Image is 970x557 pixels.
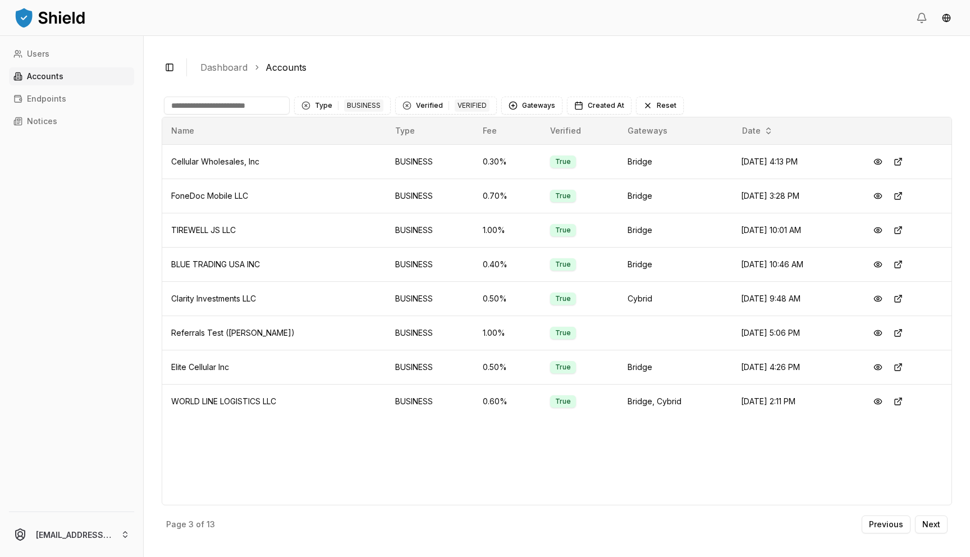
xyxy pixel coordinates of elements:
span: Created At [588,101,624,110]
span: Cellular Wholesales, Inc [171,157,259,166]
button: Created At [567,97,632,115]
button: Date [738,122,777,140]
span: [DATE] 9:48 AM [741,294,800,303]
span: 0.40 % [483,259,507,269]
p: Accounts [27,72,63,80]
p: Previous [869,521,903,528]
span: 0.30 % [483,157,507,166]
span: [DATE] 2:11 PM [741,396,795,406]
span: WORLD LINE LOGISTICS LLC [171,396,276,406]
span: [DATE] 10:01 AM [741,225,801,235]
span: [DATE] 3:28 PM [741,191,799,200]
td: BUSINESS [386,316,474,350]
span: 0.50 % [483,362,507,372]
span: 1.00 % [483,225,505,235]
span: 0.60 % [483,396,507,406]
span: [DATE] 5:06 PM [741,328,800,337]
p: [EMAIL_ADDRESS][DOMAIN_NAME] [36,529,112,541]
span: TIREWELL JS LLC [171,225,236,235]
span: Clarity Investments LLC [171,294,256,303]
button: Clear Type filterTypeBUSINESS [294,97,391,115]
td: BUSINESS [386,350,474,384]
span: Bridge [628,191,652,200]
td: BUSINESS [386,247,474,281]
button: [EMAIL_ADDRESS][DOMAIN_NAME] [4,517,139,553]
span: Cybrid [628,294,652,303]
span: Bridge [628,225,652,235]
th: Verified [541,117,619,144]
a: Users [9,45,134,63]
th: Gateways [619,117,732,144]
td: BUSINESS [386,384,474,418]
button: Reset filters [636,97,684,115]
button: Gateways [501,97,562,115]
th: Name [162,117,386,144]
span: 0.50 % [483,294,507,303]
td: BUSINESS [386,213,474,247]
button: Clear Verified filterVerifiedVERIFIED [395,97,497,115]
div: BUSINESS [344,99,383,112]
button: Previous [862,515,910,533]
div: Clear Verified filter [402,101,411,110]
p: Users [27,50,49,58]
span: Bridge [628,157,652,166]
p: Next [922,521,940,528]
span: BLUE TRADING USA INC [171,259,260,269]
img: ShieldPay Logo [13,6,86,29]
p: Endpoints [27,95,66,103]
span: 1.00 % [483,328,505,337]
a: Dashboard [200,61,248,74]
span: Bridge [628,362,652,372]
a: Accounts [9,67,134,85]
span: Elite Cellular Inc [171,362,229,372]
a: Endpoints [9,90,134,108]
span: Referrals Test ([PERSON_NAME]) [171,328,295,337]
span: 0.70 % [483,191,507,200]
span: [DATE] 4:13 PM [741,157,798,166]
span: FoneDoc Mobile LLC [171,191,248,200]
span: [DATE] 10:46 AM [741,259,803,269]
p: of [196,521,204,528]
th: Type [386,117,474,144]
span: [DATE] 4:26 PM [741,362,800,372]
a: Accounts [266,61,306,74]
p: 3 [189,521,194,528]
div: Clear Type filter [301,101,310,110]
nav: breadcrumb [200,61,943,74]
a: Notices [9,112,134,130]
span: Bridge, Cybrid [628,396,681,406]
td: BUSINESS [386,144,474,179]
td: BUSINESS [386,179,474,213]
th: Fee [474,117,541,144]
td: BUSINESS [386,281,474,316]
p: 13 [207,521,215,528]
button: Next [915,515,948,533]
span: Bridge [628,259,652,269]
p: Notices [27,117,57,125]
div: VERIFIED [455,99,489,112]
p: Page [166,521,186,528]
